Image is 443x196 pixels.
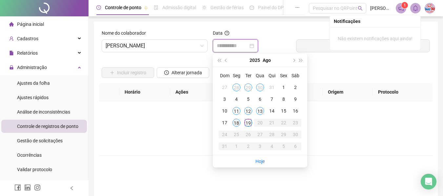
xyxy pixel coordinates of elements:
div: 18 [232,119,240,127]
span: notification [398,5,404,11]
span: Controle de registros de ponto [17,124,78,129]
td: 2025-08-21 [266,117,278,129]
td: 2025-08-07 [266,93,278,105]
div: 7 [268,95,276,103]
div: 28 [232,83,240,91]
span: file [9,51,14,55]
td: 2025-09-01 [231,140,242,152]
span: Validar protocolo [17,167,52,172]
span: ellipsis [295,5,300,10]
span: question-circle [225,31,229,35]
th: Ter [242,70,254,81]
div: 1 [280,83,288,91]
span: Controle de ponto [105,5,141,10]
span: dashboard [250,5,254,10]
span: clock-circle [164,70,169,75]
th: Origem [323,83,373,101]
td: 2025-08-01 [278,81,290,93]
td: 2025-08-10 [219,105,231,117]
td: 2025-08-24 [219,129,231,140]
div: 29 [280,131,288,138]
th: Protocolo [373,83,433,101]
span: Análise de inconsistências [17,109,70,115]
td: 2025-09-05 [278,140,290,152]
td: 2025-09-02 [242,140,254,152]
span: Gestão de férias [211,5,244,10]
td: 2025-08-20 [254,117,266,129]
td: 2025-08-05 [242,93,254,105]
span: user-add [9,36,14,41]
button: prev-year [223,54,230,67]
span: Painel do DP [258,5,284,10]
td: 2025-07-30 [254,81,266,93]
div: 26 [244,131,252,138]
td: 2025-08-12 [242,105,254,117]
td: 2025-08-17 [219,117,231,129]
th: Horário [119,83,170,101]
span: Ajustes da folha [17,80,50,86]
span: bell [413,5,418,11]
td: 2025-07-31 [266,81,278,93]
span: linkedin [24,184,31,191]
div: 2 [292,83,299,91]
div: 27 [221,83,229,91]
td: 2025-08-19 [242,117,254,129]
td: 2025-08-29 [278,129,290,140]
sup: 1 [401,2,408,9]
td: 2025-08-23 [290,117,301,129]
div: 10 [221,107,229,115]
div: 3 [256,142,264,150]
div: 21 [268,119,276,127]
th: Dom [219,70,231,81]
div: 17 [221,119,229,127]
td: 2025-08-27 [254,129,266,140]
div: Notificações [334,18,416,25]
th: Seg [231,70,242,81]
div: 4 [268,142,276,150]
td: 2025-09-06 [290,140,301,152]
span: Admissão digital [162,5,196,10]
span: Ocorrências [17,152,42,158]
td: 2025-08-06 [254,93,266,105]
div: 1 [232,142,240,150]
button: Incluir registro [102,67,154,78]
span: pushpin [144,6,148,10]
th: Ações [170,83,215,101]
span: Ajustes rápidos [17,95,49,100]
span: Data [213,30,223,36]
td: 2025-08-02 [290,81,301,93]
td: 2025-08-14 [266,105,278,117]
button: Buscar registros [296,39,430,52]
div: 8 [280,95,288,103]
div: 30 [256,83,264,91]
div: 15 [280,107,288,115]
div: 12 [244,107,252,115]
span: Cadastros [17,36,38,41]
th: Qua [254,70,266,81]
span: GILMAR MONTEIRO FALCAO [106,40,204,52]
span: Não existem notificações aqui ainda! [338,36,413,41]
td: 2025-08-15 [278,105,290,117]
td: 2025-08-09 [290,93,301,105]
div: 6 [256,95,264,103]
div: 14 [268,107,276,115]
div: 22 [280,119,288,127]
td: 2025-08-16 [290,105,301,117]
th: Qui [266,70,278,81]
div: 25 [232,131,240,138]
span: search [358,6,363,11]
span: Alterar jornada [171,69,202,76]
div: 16 [292,107,299,115]
div: 31 [268,83,276,91]
div: 30 [292,131,299,138]
div: 24 [221,131,229,138]
div: 29 [244,83,252,91]
div: 5 [244,95,252,103]
div: 23 [292,119,299,127]
td: 2025-08-11 [231,105,242,117]
a: Hoje [255,159,265,164]
td: 2025-08-25 [231,129,242,140]
span: Página inicial [17,22,44,27]
span: [PERSON_NAME] [370,5,392,12]
span: facebook [14,184,21,191]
